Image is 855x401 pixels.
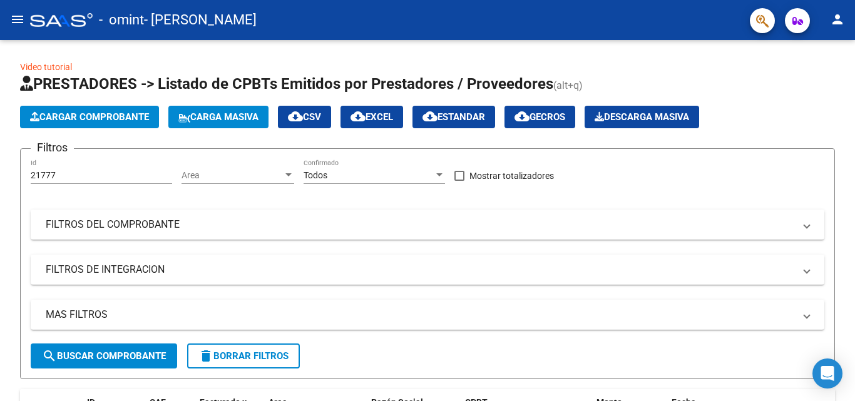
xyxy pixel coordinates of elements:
span: Borrar Filtros [198,350,289,362]
mat-icon: cloud_download [515,109,530,124]
span: Area [182,170,283,181]
button: Borrar Filtros [187,343,300,368]
mat-expansion-panel-header: MAS FILTROS [31,300,824,330]
mat-icon: cloud_download [351,109,366,124]
button: Cargar Comprobante [20,106,159,128]
button: Estandar [412,106,495,128]
mat-icon: delete [198,348,213,363]
mat-panel-title: FILTROS DE INTEGRACION [46,263,794,277]
button: Descarga Masiva [585,106,699,128]
mat-expansion-panel-header: FILTROS DE INTEGRACION [31,255,824,285]
span: Carga Masiva [178,111,259,123]
button: CSV [278,106,331,128]
mat-icon: cloud_download [288,109,303,124]
span: Buscar Comprobante [42,350,166,362]
mat-icon: search [42,348,57,363]
mat-icon: cloud_download [422,109,438,124]
span: (alt+q) [553,79,583,91]
span: Todos [304,170,327,180]
span: Estandar [422,111,485,123]
mat-panel-title: FILTROS DEL COMPROBANTE [46,218,794,231]
span: - omint [99,6,144,34]
button: Carga Masiva [168,106,269,128]
span: CSV [288,111,321,123]
mat-icon: menu [10,12,25,27]
button: Gecros [504,106,575,128]
span: Mostrar totalizadores [469,168,554,183]
a: Video tutorial [20,62,72,72]
mat-icon: person [830,12,845,27]
mat-panel-title: MAS FILTROS [46,308,794,322]
span: Cargar Comprobante [30,111,149,123]
div: Open Intercom Messenger [812,358,842,388]
span: EXCEL [351,111,393,123]
span: Gecros [515,111,565,123]
span: PRESTADORES -> Listado de CPBTs Emitidos por Prestadores / Proveedores [20,75,553,93]
span: - [PERSON_NAME] [144,6,257,34]
h3: Filtros [31,139,74,156]
span: Descarga Masiva [595,111,689,123]
app-download-masive: Descarga masiva de comprobantes (adjuntos) [585,106,699,128]
button: Buscar Comprobante [31,343,177,368]
button: EXCEL [340,106,403,128]
mat-expansion-panel-header: FILTROS DEL COMPROBANTE [31,210,824,240]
